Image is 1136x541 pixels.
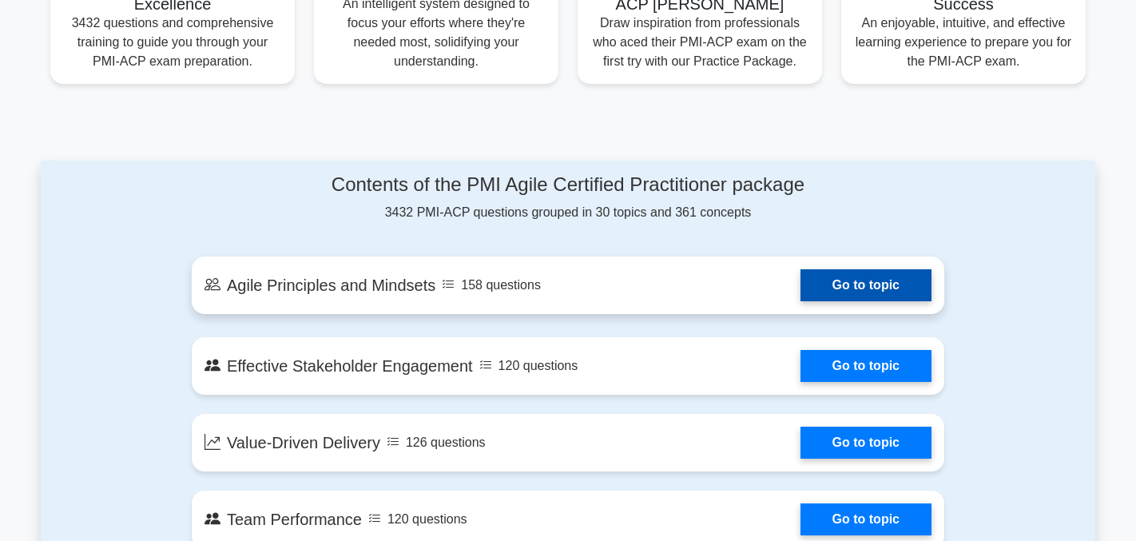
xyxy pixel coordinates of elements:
[63,14,282,71] p: 3432 questions and comprehensive training to guide you through your PMI-ACP exam preparation.
[800,269,931,301] a: Go to topic
[800,350,931,382] a: Go to topic
[192,173,944,197] h4: Contents of the PMI Agile Certified Practitioner package
[800,427,931,459] a: Go to topic
[854,14,1073,71] p: An enjoyable, intuitive, and effective learning experience to prepare you for the PMI-ACP exam.
[192,173,944,222] div: 3432 PMI-ACP questions grouped in 30 topics and 361 concepts
[800,503,931,535] a: Go to topic
[590,14,809,71] p: Draw inspiration from professionals who aced their PMI-ACP exam on the first try with our Practic...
